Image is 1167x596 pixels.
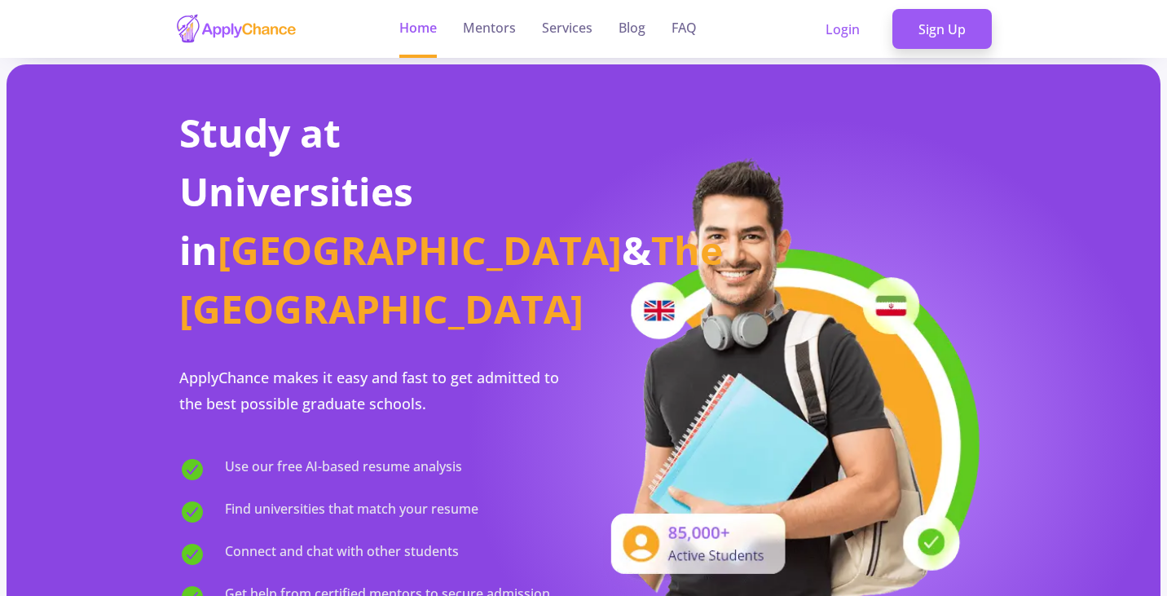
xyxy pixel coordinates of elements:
span: Find universities that match your resume [225,499,478,525]
span: ApplyChance makes it easy and fast to get admitted to the best possible graduate schools. [179,368,559,413]
a: Login [799,9,886,50]
span: Study at Universities in [179,106,413,276]
a: Sign Up [892,9,992,50]
span: Use our free AI-based resume analysis [225,457,462,483]
span: & [622,223,651,276]
span: Connect and chat with other students [225,541,459,567]
img: applychance logo [175,13,297,45]
span: [GEOGRAPHIC_DATA] [218,223,622,276]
